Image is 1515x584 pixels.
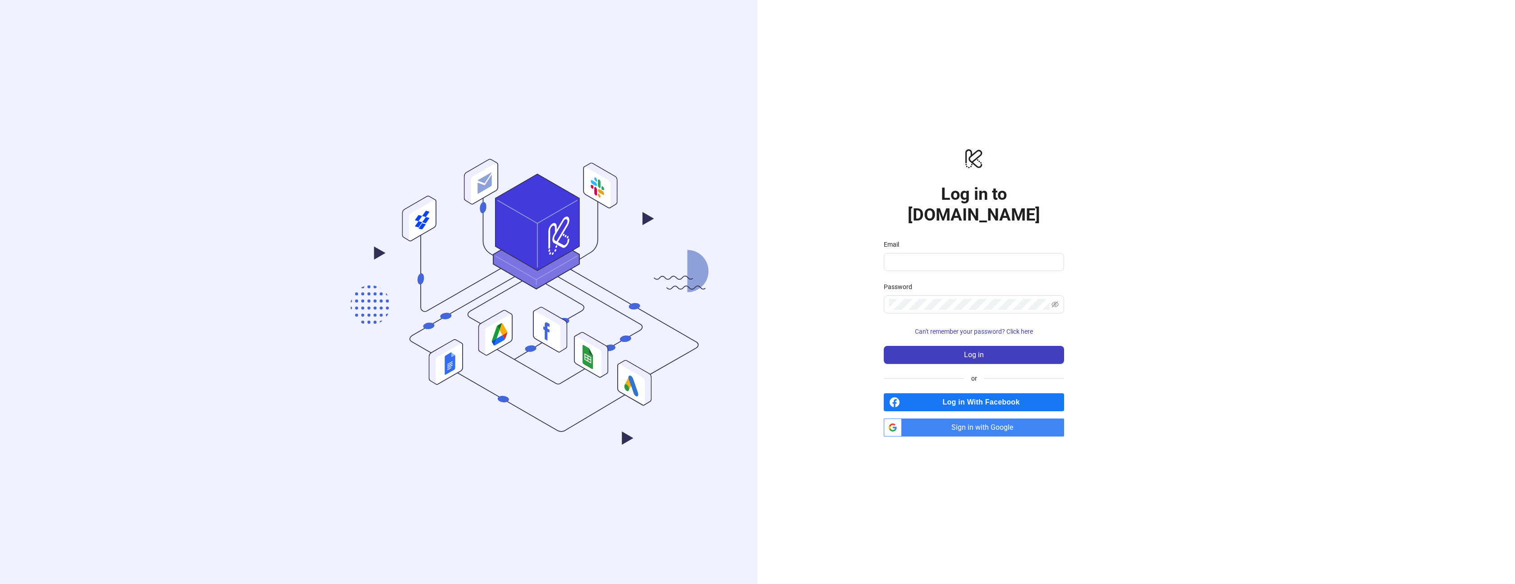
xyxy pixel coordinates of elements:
input: Password [889,299,1050,310]
a: Log in With Facebook [884,393,1064,411]
span: eye-invisible [1051,301,1059,308]
span: Can't remember your password? Click here [915,328,1033,335]
input: Email [889,257,1057,267]
label: Email [884,239,905,249]
h1: Log in to [DOMAIN_NAME] [884,184,1064,225]
button: Log in [884,346,1064,364]
span: Log in [964,351,984,359]
span: or [964,373,984,383]
span: Sign in with Google [905,418,1064,437]
span: Log in With Facebook [904,393,1064,411]
button: Can't remember your password? Click here [884,324,1064,339]
label: Password [884,282,918,292]
a: Sign in with Google [884,418,1064,437]
a: Can't remember your password? Click here [884,328,1064,335]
